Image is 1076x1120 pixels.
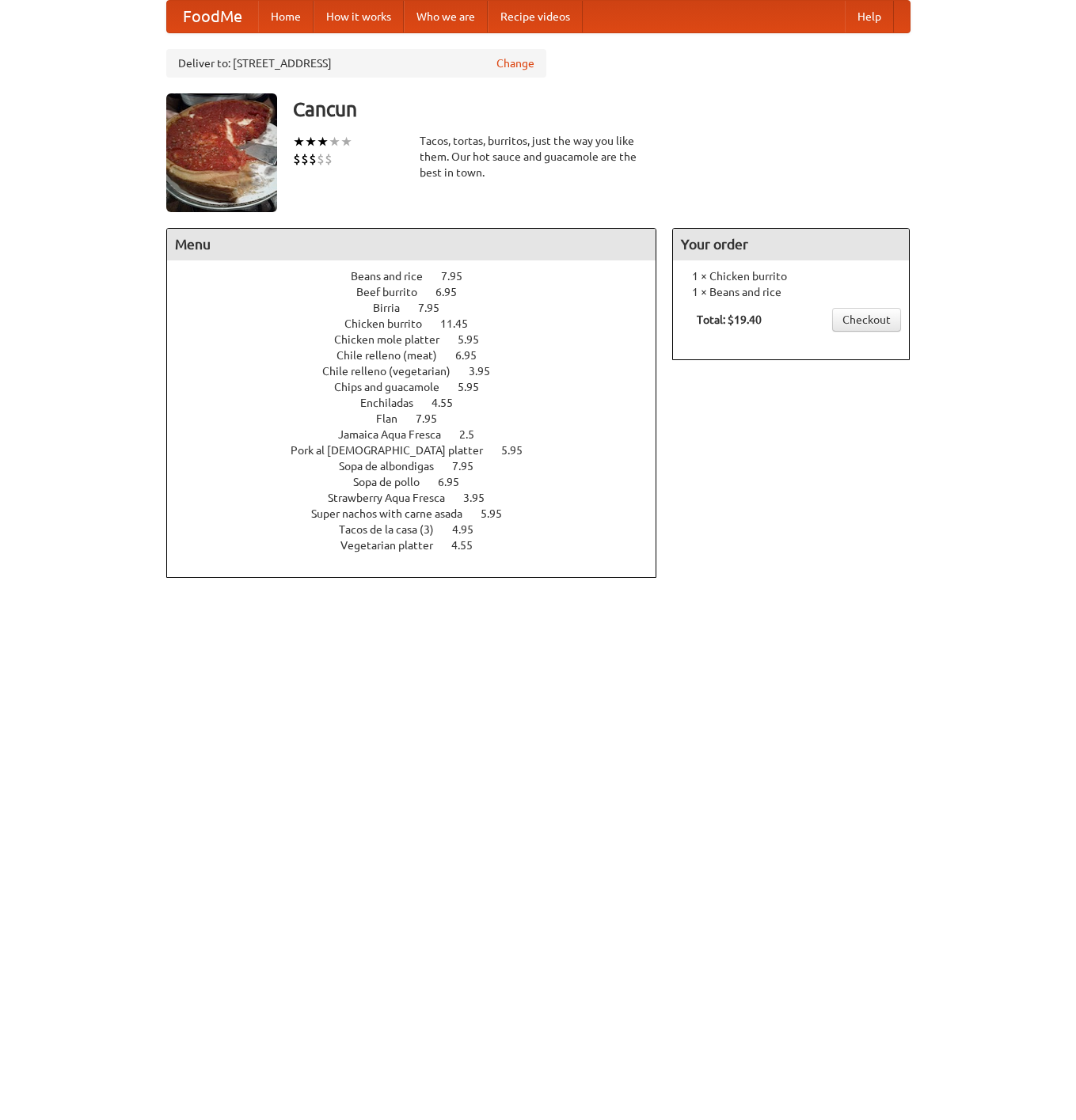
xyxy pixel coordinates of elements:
span: Strawberry Aqua Fresca [328,492,461,504]
span: 4.55 [451,539,489,552]
li: ★ [293,133,305,150]
a: Change [496,55,534,71]
span: Pork al [DEMOGRAPHIC_DATA] platter [291,444,499,457]
span: Birria [373,302,416,314]
li: $ [325,150,333,168]
a: Jamaica Aqua Fresca 2.5 [338,428,504,441]
span: Chile relleno (vegetarian) [322,365,466,378]
a: Birria 7.95 [373,302,469,314]
span: Enchiladas [360,397,429,409]
a: Sopa de albondigas 7.95 [339,460,503,473]
a: Recipe videos [488,1,583,32]
a: Home [258,1,314,32]
span: Sopa de albondigas [339,460,450,473]
li: $ [317,150,325,168]
a: Pork al [DEMOGRAPHIC_DATA] platter 5.95 [291,444,552,457]
h4: Menu [167,229,656,260]
a: How it works [314,1,404,32]
span: 4.55 [432,397,469,409]
a: Chicken mole platter 5.95 [334,333,508,346]
li: $ [293,150,301,168]
span: Vegetarian platter [340,539,449,552]
h3: Cancun [293,93,911,125]
a: Chicken burrito 11.45 [344,317,497,330]
a: Chips and guacamole 5.95 [334,381,508,393]
span: 3.95 [463,492,500,504]
div: Deliver to: [STREET_ADDRESS] [166,49,546,78]
li: 1 × Beans and rice [681,284,901,300]
img: angular.jpg [166,93,277,212]
span: 3.95 [469,365,506,378]
span: Chicken burrito [344,317,438,330]
span: 5.95 [501,444,538,457]
li: 1 × Chicken burrito [681,268,901,284]
span: Beef burrito [356,286,433,298]
a: Super nachos with carne asada 5.95 [311,507,531,520]
li: ★ [329,133,340,150]
span: 6.95 [438,476,475,488]
span: 6.95 [435,286,473,298]
span: Sopa de pollo [353,476,435,488]
a: Who we are [404,1,488,32]
span: 2.5 [459,428,490,441]
a: Strawberry Aqua Fresca 3.95 [328,492,514,504]
span: Chicken mole platter [334,333,455,346]
span: 5.95 [458,381,495,393]
a: Chile relleno (vegetarian) 3.95 [322,365,519,378]
span: Flan [376,412,413,425]
span: Chips and guacamole [334,381,455,393]
a: Beef burrito 6.95 [356,286,486,298]
span: 6.95 [455,349,492,362]
span: 5.95 [458,333,495,346]
li: ★ [305,133,317,150]
a: Sopa de pollo 6.95 [353,476,489,488]
span: Jamaica Aqua Fresca [338,428,457,441]
li: ★ [340,133,352,150]
span: 7.95 [452,460,489,473]
span: 7.95 [416,412,453,425]
a: Checkout [832,308,901,332]
a: Help [845,1,894,32]
a: FoodMe [167,1,258,32]
a: Flan 7.95 [376,412,466,425]
span: 7.95 [441,270,478,283]
span: 11.45 [440,317,484,330]
a: Chile relleno (meat) 6.95 [336,349,506,362]
div: Tacos, tortas, burritos, just the way you like them. Our hot sauce and guacamole are the best in ... [420,133,657,180]
a: Beans and rice 7.95 [351,270,492,283]
span: Super nachos with carne asada [311,507,478,520]
li: ★ [317,133,329,150]
span: Chile relleno (meat) [336,349,453,362]
span: Beans and rice [351,270,439,283]
h4: Your order [673,229,909,260]
span: Tacos de la casa (3) [339,523,450,536]
span: 5.95 [481,507,518,520]
span: 7.95 [418,302,455,314]
span: 4.95 [452,523,489,536]
a: Enchiladas 4.55 [360,397,482,409]
b: Total: $19.40 [697,313,762,326]
a: Vegetarian platter 4.55 [340,539,502,552]
li: $ [301,150,309,168]
li: $ [309,150,317,168]
a: Tacos de la casa (3) 4.95 [339,523,503,536]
